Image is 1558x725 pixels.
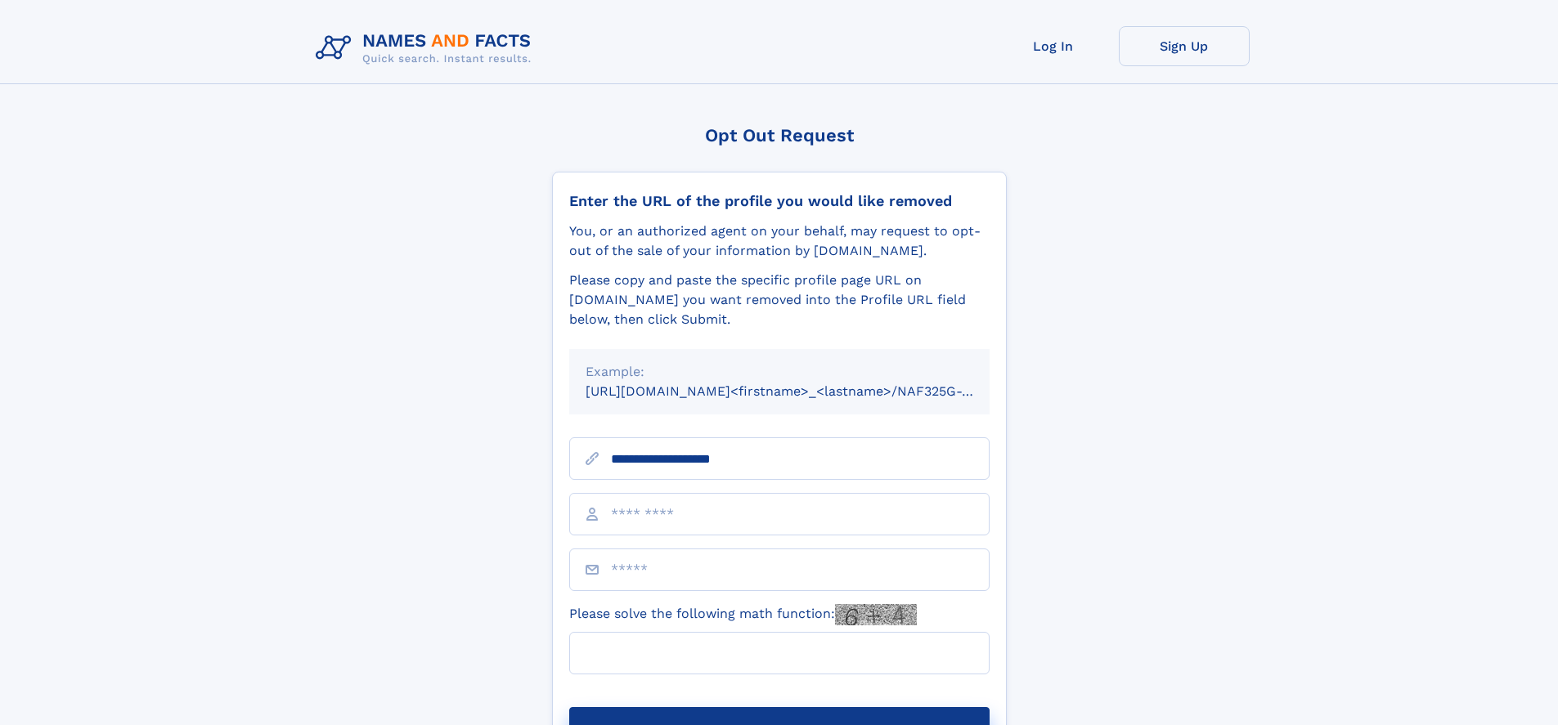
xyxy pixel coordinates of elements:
img: Logo Names and Facts [309,26,545,70]
a: Sign Up [1119,26,1250,66]
div: Example: [586,362,973,382]
div: Opt Out Request [552,125,1007,145]
a: Log In [988,26,1119,66]
div: Please copy and paste the specific profile page URL on [DOMAIN_NAME] you want removed into the Pr... [569,271,990,329]
div: You, or an authorized agent on your behalf, may request to opt-out of the sale of your informatio... [569,222,990,261]
label: Please solve the following math function: [569,604,917,625]
div: Enter the URL of the profile you would like removed [569,192,990,210]
small: [URL][DOMAIN_NAME]<firstname>_<lastname>/NAF325G-xxxxxxxx [586,383,1021,399]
